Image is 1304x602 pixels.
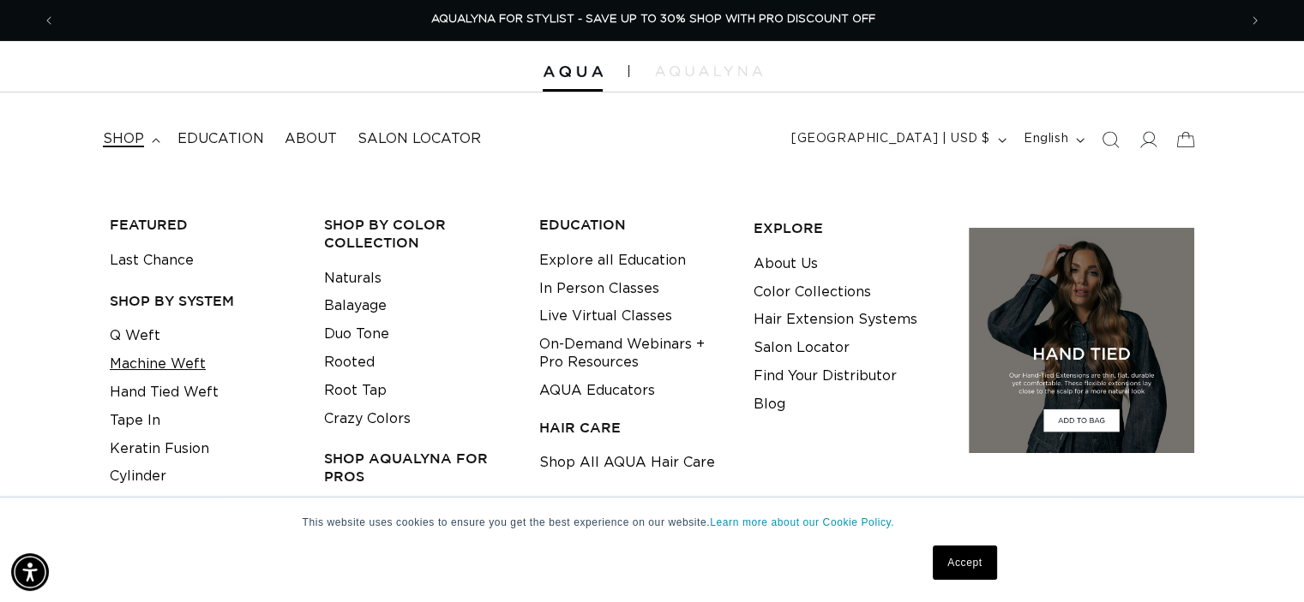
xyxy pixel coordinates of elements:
[710,516,894,528] a: Learn more about our Cookie Policy.
[754,362,897,390] a: Find Your Distributor
[324,216,512,252] h3: Shop by Color Collection
[781,123,1013,156] button: [GEOGRAPHIC_DATA] | USD $
[543,66,603,78] img: Aqua Hair Extensions
[1236,4,1274,37] button: Next announcement
[791,130,990,148] span: [GEOGRAPHIC_DATA] | USD $
[110,435,209,463] a: Keratin Fusion
[754,390,785,419] a: Blog
[933,545,996,580] a: Accept
[754,334,850,362] a: Salon Locator
[754,306,917,334] a: Hair Extension Systems
[539,275,659,303] a: In Person Classes
[167,120,274,158] a: Education
[324,377,387,405] a: Root Tap
[1024,130,1068,148] span: English
[324,265,382,293] a: Naturals
[93,120,167,158] summary: shop
[110,350,206,378] a: Machine Weft
[177,130,264,148] span: Education
[103,130,144,148] span: shop
[1013,123,1091,156] button: English
[324,292,387,320] a: Balayage
[539,377,655,405] a: AQUA Educators
[30,4,68,37] button: Previous announcement
[110,407,160,435] a: Tape In
[655,66,762,76] img: aqualyna.com
[347,120,491,158] a: Salon Locator
[539,216,727,234] h3: EDUCATION
[110,216,297,234] h3: FEATURED
[754,278,871,307] a: Color Collections
[1091,121,1129,158] summary: Search
[539,331,727,377] a: On-Demand Webinars + Pro Resources
[324,450,512,486] h3: Shop AquaLyna for Pros
[324,320,389,349] a: Duo Tone
[754,219,941,237] h3: EXPLORE
[110,292,297,310] h3: SHOP BY SYSTEM
[539,302,672,331] a: Live Virtual Classes
[539,494,727,512] h3: TOOLS & ACCESSORIES
[11,553,49,591] div: Accessibility Menu
[539,449,715,477] a: Shop All AQUA Hair Care
[110,322,160,350] a: Q Weft
[539,419,727,437] h3: HAIR CARE
[754,250,818,278] a: About Us
[431,14,875,25] span: AQUALYNA FOR STYLIST - SAVE UP TO 30% SHOP WITH PRO DISCOUNT OFF
[324,349,375,377] a: Rooted
[285,130,337,148] span: About
[110,462,166,491] a: Cylinder
[110,491,159,519] a: V Light
[303,515,1002,530] p: This website uses cookies to ensure you get the best experience on our website.
[274,120,347,158] a: About
[539,247,686,275] a: Explore all Education
[110,247,194,275] a: Last Chance
[324,405,411,433] a: Crazy Colors
[110,378,219,407] a: Hand Tied Weft
[358,130,481,148] span: Salon Locator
